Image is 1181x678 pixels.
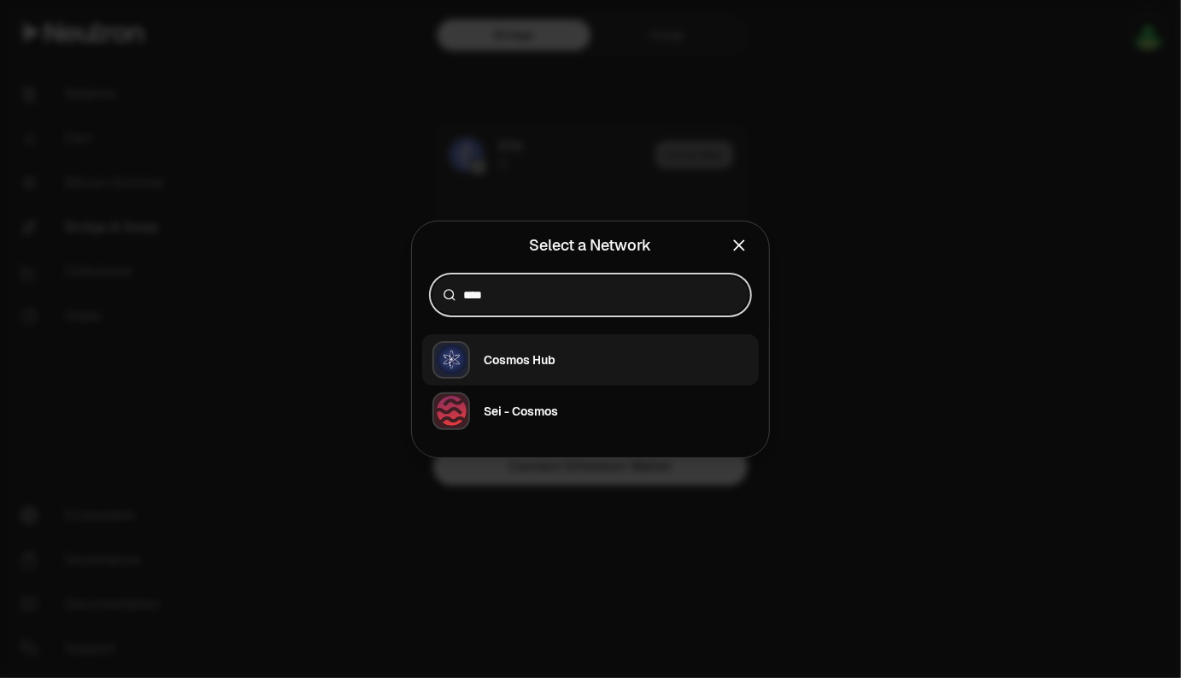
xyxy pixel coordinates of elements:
div: Select a Network [530,233,652,257]
div: Cosmos Hub [484,351,555,368]
img: Cosmos Hub Logo [437,345,467,374]
div: Sei - Cosmos [484,403,558,420]
img: Sei - Cosmos Logo [437,396,467,426]
button: Close [730,233,749,257]
button: Sei - Cosmos LogoSei - Cosmos LogoSei - Cosmos [422,386,759,437]
button: Cosmos Hub LogoCosmos Hub LogoCosmos Hub [422,334,759,386]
